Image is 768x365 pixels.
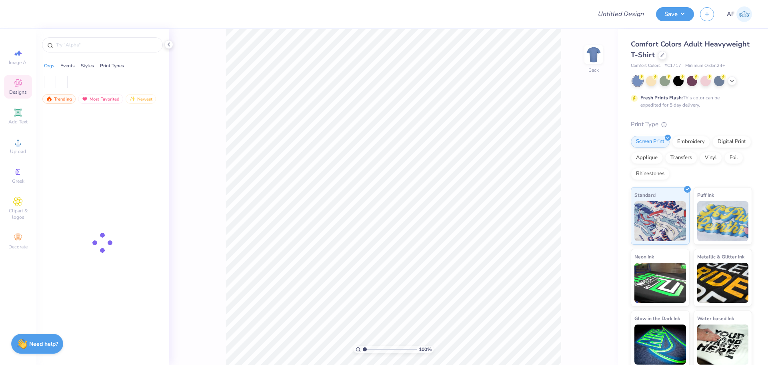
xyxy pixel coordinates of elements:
img: Metallic & Glitter Ink [697,263,749,303]
span: # C1717 [664,63,681,69]
div: Back [588,67,599,74]
span: Designs [9,89,27,95]
img: Neon Ink [634,263,686,303]
input: Try "Alpha" [55,41,158,49]
span: Image AI [9,59,28,66]
img: Glow in the Dark Ink [634,325,686,365]
div: Print Type [631,120,752,129]
img: Ana Francesca Bustamante [736,6,752,22]
span: Standard [634,191,656,199]
div: Trending [42,94,76,104]
div: Events [60,62,75,69]
div: Newest [126,94,156,104]
span: Metallic & Glitter Ink [697,252,744,261]
span: Greek [12,178,24,184]
strong: Need help? [29,340,58,348]
div: Print Types [100,62,124,69]
span: AF [727,10,734,19]
span: Upload [10,148,26,155]
span: Puff Ink [697,191,714,199]
img: Back [586,46,602,63]
div: Foil [724,152,743,164]
span: Comfort Colors Adult Heavyweight T-Shirt [631,39,750,60]
span: Water based Ink [697,314,734,323]
span: Add Text [8,119,28,125]
a: AF [727,6,752,22]
div: Applique [631,152,663,164]
img: Newest.gif [129,96,136,102]
div: Transfers [665,152,697,164]
span: Neon Ink [634,252,654,261]
div: Vinyl [700,152,722,164]
img: Water based Ink [697,325,749,365]
div: Embroidery [672,136,710,148]
div: Screen Print [631,136,670,148]
div: Orgs [44,62,54,69]
img: Standard [634,201,686,241]
div: Rhinestones [631,168,670,180]
input: Untitled Design [591,6,650,22]
img: Puff Ink [697,201,749,241]
span: Glow in the Dark Ink [634,314,680,323]
span: 100 % [419,346,432,353]
img: most_fav.gif [82,96,88,102]
span: Minimum Order: 24 + [685,63,725,69]
div: Digital Print [712,136,751,148]
span: Comfort Colors [631,63,660,69]
div: Most Favorited [78,94,123,104]
span: Clipart & logos [4,208,32,220]
strong: Fresh Prints Flash: [640,95,683,101]
span: Decorate [8,244,28,250]
button: Save [656,7,694,21]
div: Styles [81,62,94,69]
div: This color can be expedited for 5 day delivery. [640,94,739,109]
img: trending.gif [46,96,52,102]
